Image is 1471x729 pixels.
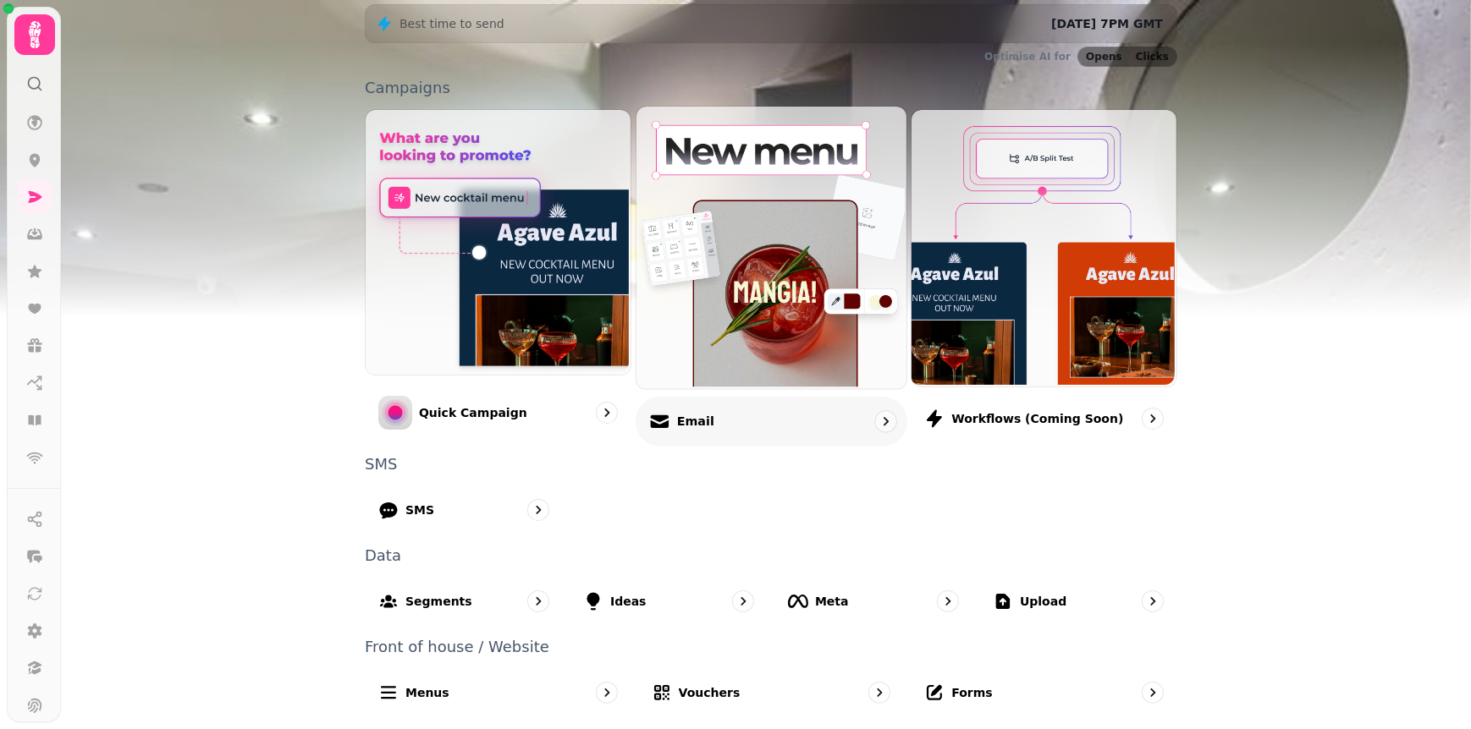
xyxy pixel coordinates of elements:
p: Segments [405,593,472,610]
p: Ideas [610,593,647,610]
button: Opens [1078,47,1129,66]
p: SMS [405,502,434,518]
a: Upload [979,577,1177,626]
p: Email [676,413,713,430]
p: Front of house / Website [365,639,1177,655]
svg: go to [877,413,894,430]
a: Segments [365,577,563,626]
svg: go to [871,684,888,701]
p: Best time to send [399,15,504,32]
p: Workflows (coming soon) [951,410,1123,427]
p: Upload [1020,593,1066,610]
p: Menus [405,684,449,701]
button: Clicks [1129,47,1176,66]
svg: go to [735,593,752,610]
a: Menus [365,668,631,717]
p: Meta [815,593,849,610]
p: Vouchers [679,684,741,701]
p: Data [365,548,1177,563]
a: SMS [365,485,563,534]
svg: go to [598,404,615,421]
svg: go to [530,502,547,518]
img: Workflows (coming soon) [910,108,1175,385]
svg: go to [1144,410,1161,427]
a: EmailEmail [636,106,907,447]
a: Forms [911,668,1177,717]
span: [DATE] 7PM GMT [1051,17,1163,30]
a: Vouchers [638,668,905,717]
svg: go to [1144,593,1161,610]
p: Forms [951,684,992,701]
p: Optimise AI for [984,50,1071,63]
a: Meta [774,577,972,626]
p: Quick Campaign [419,404,527,421]
p: SMS [365,457,1177,472]
span: Opens [1086,52,1122,62]
a: Ideas [570,577,768,626]
svg: go to [598,684,615,701]
p: Campaigns [365,80,1177,96]
svg: go to [530,593,547,610]
svg: go to [1144,684,1161,701]
a: Quick CampaignQuick Campaign [365,109,631,443]
img: Quick Campaign [364,108,629,373]
a: Workflows (coming soon)Workflows (coming soon) [911,109,1177,443]
svg: go to [939,593,956,610]
span: Clicks [1136,52,1169,62]
img: Email [634,105,904,386]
